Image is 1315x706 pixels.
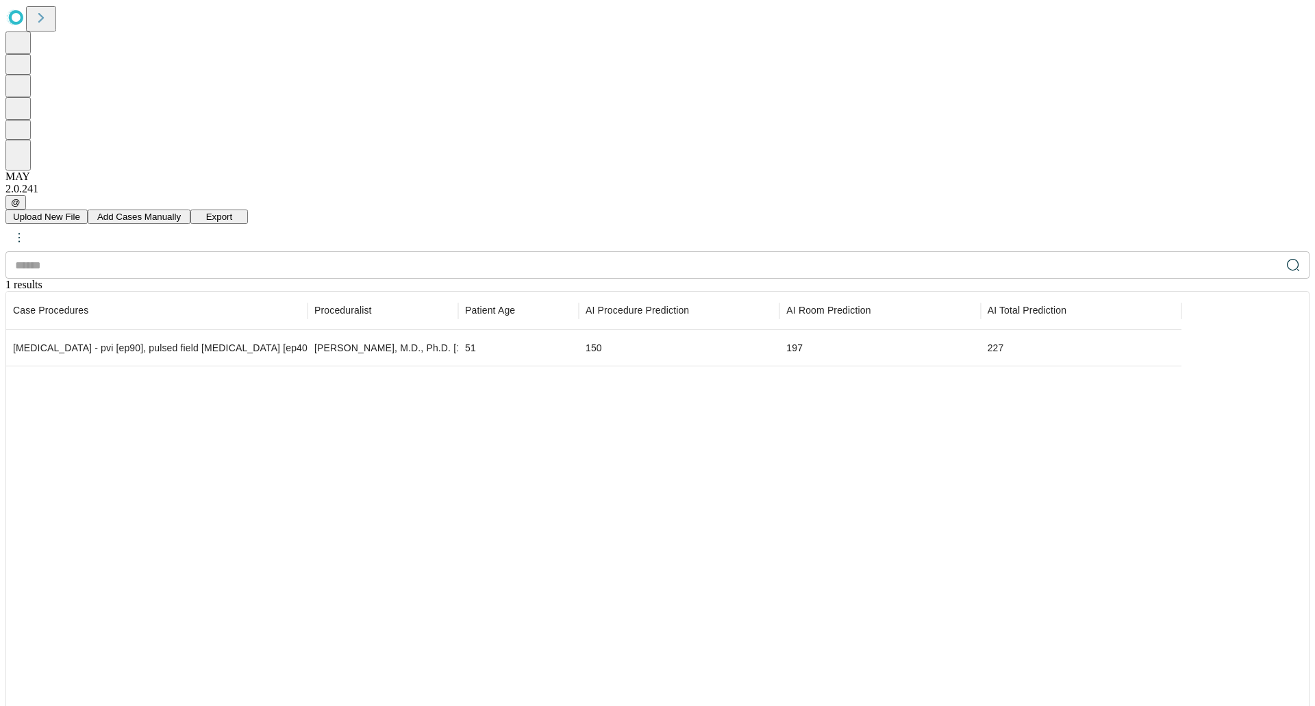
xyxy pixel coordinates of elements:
[206,212,233,222] span: Export
[586,342,602,353] span: 150
[786,342,803,353] span: 197
[190,210,248,224] button: Export
[88,210,190,224] button: Add Cases Manually
[13,212,80,222] span: Upload New File
[11,197,21,207] span: @
[465,331,572,366] div: 51
[5,171,1310,183] div: MAY
[988,303,1066,317] span: Includes set-up, patient in-room to patient out-of-room, and clean-up
[465,303,515,317] span: Patient Age
[13,303,88,317] span: Scheduled procedures
[7,225,32,250] button: kebab-menu
[190,210,248,222] a: Export
[988,342,1004,353] span: 227
[13,331,301,366] div: [MEDICAL_DATA] - pvi [ep90], pulsed field [MEDICAL_DATA] [ep407]
[5,279,42,290] span: 1 results
[586,303,689,317] span: Time-out to extubation/pocket closure
[314,331,451,366] div: [PERSON_NAME], M.D., Ph.D. [1004896]
[314,303,372,317] span: Proceduralist
[5,195,26,210] button: @
[5,183,1310,195] div: 2.0.241
[786,303,871,317] span: Patient in room to patient out of room
[97,212,181,222] span: Add Cases Manually
[5,210,88,224] button: Upload New File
